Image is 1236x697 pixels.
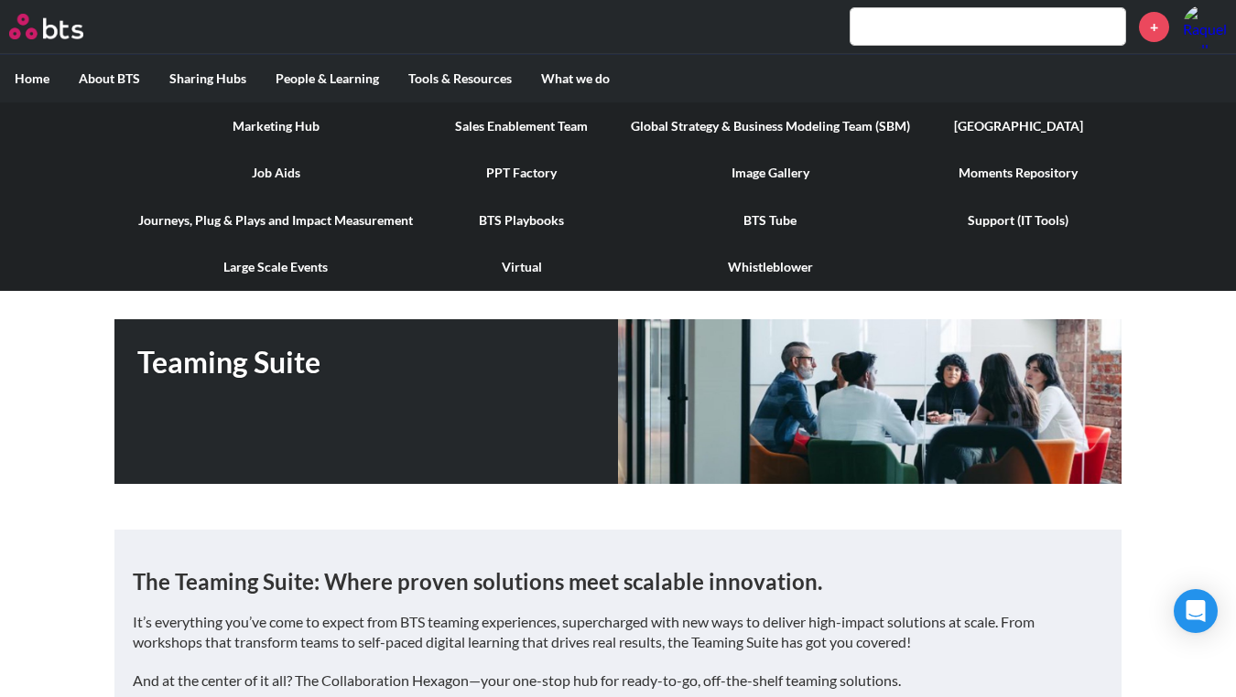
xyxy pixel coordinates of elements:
[64,55,155,102] label: About BTS
[526,55,624,102] label: What we do
[137,342,618,383] h1: Teaming Suite
[1183,5,1227,48] a: Profile
[394,55,526,102] label: Tools & Resources
[9,14,83,39] img: BTS Logo
[133,612,1103,653] p: It’s everything you’ve come to expect from BTS teaming experiences, supercharged with new ways to...
[133,670,1103,691] p: And at the center of it all? The Collaboration Hexagon—your one-stop hub for ready-to-go, off-the...
[261,55,394,102] label: People & Learning
[155,55,261,102] label: Sharing Hubs
[1174,589,1218,633] div: Open Intercom Messenger
[133,568,822,595] strong: The Teaming Suite: Where proven solutions meet scalable innovation.
[1139,12,1169,42] a: +
[9,14,117,39] a: Go home
[1183,5,1227,48] img: Raquel Dellagli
